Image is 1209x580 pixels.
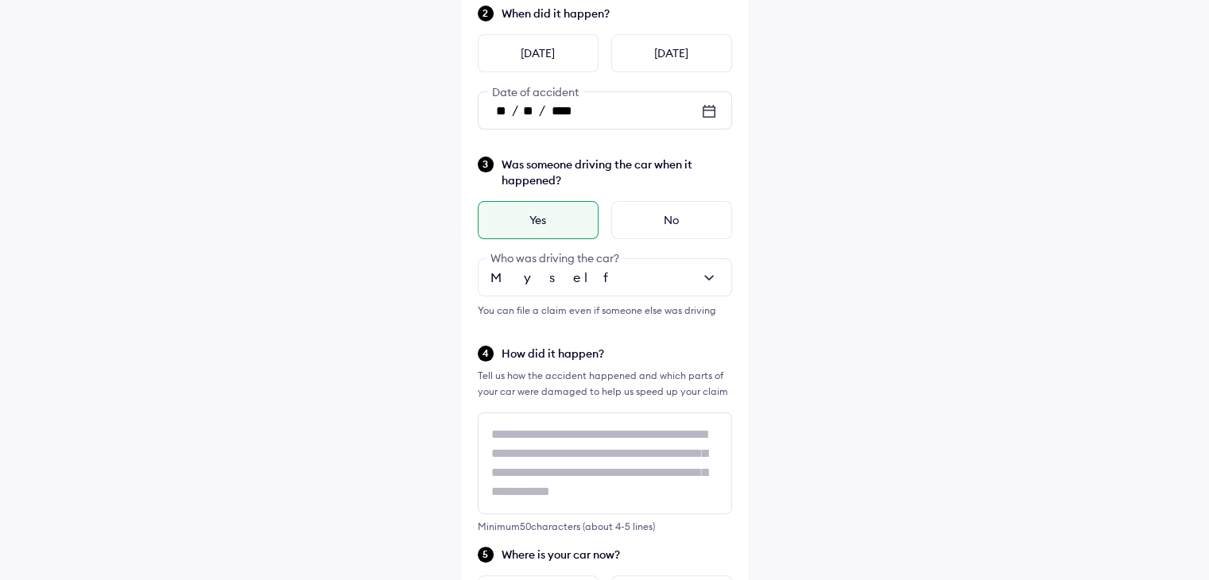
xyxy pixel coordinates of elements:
[611,34,732,72] div: [DATE]
[478,303,732,319] div: You can file a claim even if someone else was driving
[539,102,545,118] span: /
[611,201,732,239] div: No
[478,368,732,400] div: Tell us how the accident happened and which parts of your car were damaged to help us speed up yo...
[502,547,732,563] span: Where is your car now?
[502,157,732,188] span: Was someone driving the car when it happened?
[478,520,732,532] div: Minimum 50 characters (about 4-5 lines)
[478,34,599,72] div: [DATE]
[490,269,622,285] span: Myself
[478,201,599,239] div: Yes
[512,102,518,118] span: /
[502,346,732,362] span: How did it happen?
[502,6,732,21] span: When did it happen?
[488,85,583,99] span: Date of accident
